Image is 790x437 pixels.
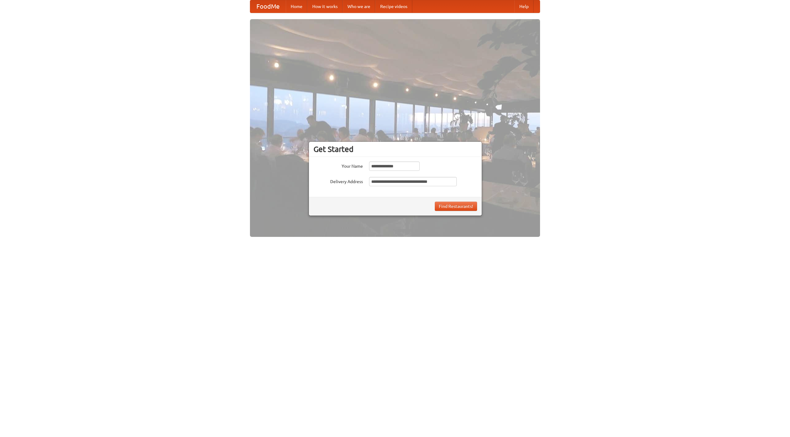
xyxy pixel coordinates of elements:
a: Home [286,0,307,13]
label: Your Name [314,162,363,169]
label: Delivery Address [314,177,363,185]
a: How it works [307,0,343,13]
a: Recipe videos [375,0,412,13]
a: FoodMe [250,0,286,13]
h3: Get Started [314,145,477,154]
a: Help [514,0,534,13]
a: Who we are [343,0,375,13]
button: Find Restaurants! [435,202,477,211]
